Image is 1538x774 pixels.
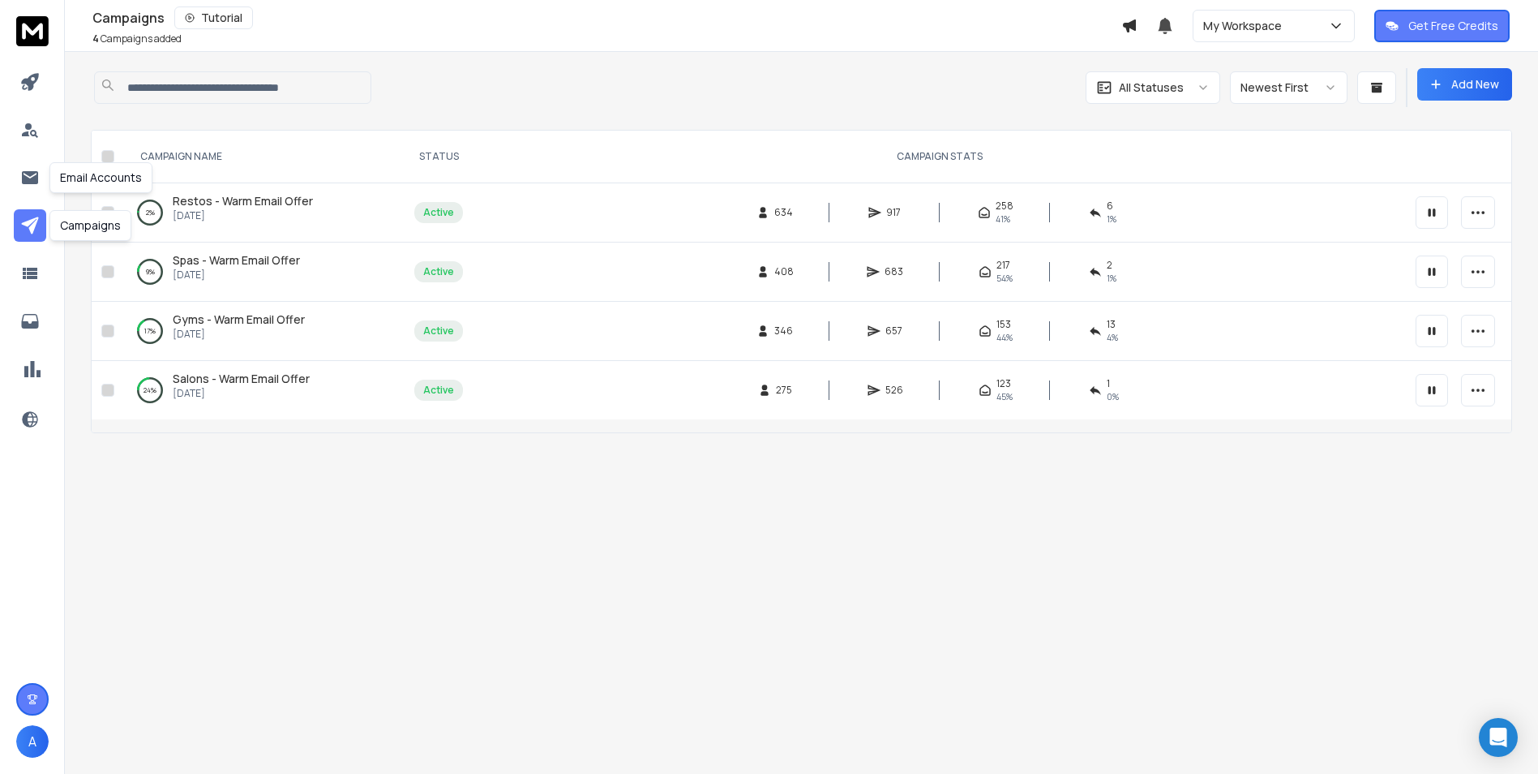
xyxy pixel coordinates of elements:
[423,206,454,219] div: Active
[776,384,792,397] span: 275
[92,32,99,45] span: 4
[885,325,902,338] span: 657
[174,6,253,29] button: Tutorial
[885,384,903,397] span: 526
[996,272,1013,285] span: 54 %
[996,213,1010,226] span: 41 %
[1203,18,1288,34] p: My Workspace
[173,371,310,386] span: Salons - Warm Email Offer
[1230,71,1347,104] button: Newest First
[144,382,156,398] p: 24 %
[423,265,454,278] div: Active
[49,210,131,241] div: Campaigns
[996,331,1013,344] span: 44 %
[121,131,405,183] th: CAMPAIGN NAME
[144,323,156,339] p: 17 %
[1107,377,1110,390] span: 1
[996,259,1010,272] span: 217
[996,377,1011,390] span: 123
[173,193,313,209] a: Restos - Warm Email Offer
[405,131,473,183] th: STATUS
[1107,259,1112,272] span: 2
[146,264,155,280] p: 9 %
[121,243,405,302] td: 9%Spas - Warm Email Offer[DATE]
[121,361,405,420] td: 24%Salons - Warm Email Offer[DATE]
[173,387,310,400] p: [DATE]
[423,325,454,338] div: Active
[1408,18,1498,34] p: Get Free Credits
[996,318,1011,331] span: 153
[121,183,405,243] td: 2%Restos - Warm Email Offer[DATE]
[173,269,300,282] p: [DATE]
[1107,390,1119,403] span: 0 %
[996,200,1013,213] span: 258
[1107,272,1116,285] span: 1 %
[121,302,405,361] td: 17%Gyms - Warm Email Offer[DATE]
[1417,68,1512,101] button: Add New
[173,252,300,269] a: Spas - Warm Email Offer
[1107,213,1116,226] span: 1 %
[1107,318,1116,331] span: 13
[173,328,305,341] p: [DATE]
[1479,718,1518,757] div: Open Intercom Messenger
[173,312,305,328] a: Gyms - Warm Email Offer
[774,325,793,338] span: 346
[1107,200,1113,213] span: 6
[16,725,49,758] button: A
[774,206,793,219] span: 634
[423,384,454,397] div: Active
[173,209,313,222] p: [DATE]
[1119,80,1184,96] p: All Statuses
[1374,10,1510,42] button: Get Free Credits
[996,390,1013,403] span: 45 %
[173,371,310,387] a: Salons - Warm Email Offer
[774,265,794,278] span: 408
[173,312,305,327] span: Gyms - Warm Email Offer
[49,162,152,193] div: Email Accounts
[1107,331,1118,344] span: 4 %
[92,32,182,45] p: Campaigns added
[886,206,902,219] span: 917
[146,204,155,221] p: 2 %
[173,193,313,209] span: Restos - Warm Email Offer
[885,265,903,278] span: 683
[92,6,1121,29] div: Campaigns
[473,131,1406,183] th: CAMPAIGN STATS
